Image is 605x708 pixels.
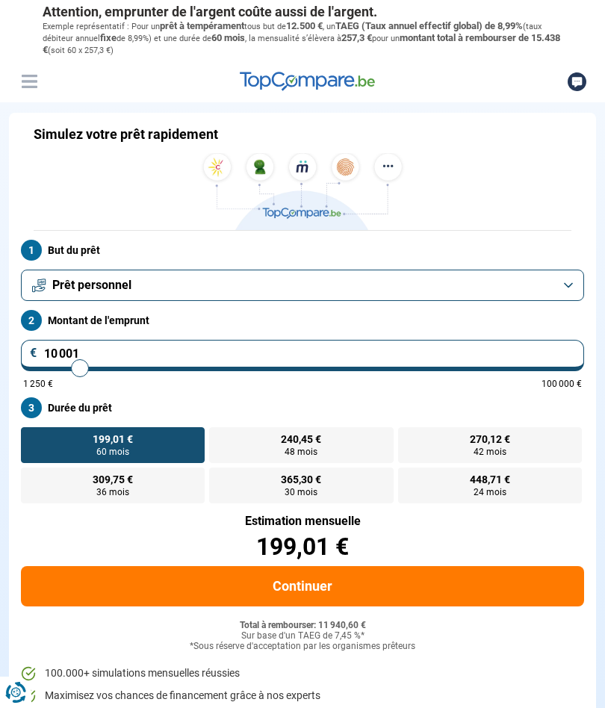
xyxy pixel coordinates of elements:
[198,153,407,230] img: TopCompare.be
[30,347,37,359] span: €
[21,642,584,652] div: *Sous réserve d'acceptation par les organismes prêteurs
[21,270,584,301] button: Prêt personnel
[542,379,582,388] span: 100 000 €
[21,310,584,331] label: Montant de l'emprunt
[96,447,129,456] span: 60 mois
[93,474,133,485] span: 309,75 €
[21,666,584,681] li: 100.000+ simulations mensuelles réussies
[23,379,53,388] span: 1 250 €
[18,70,40,93] button: Menu
[100,32,117,43] span: fixe
[335,20,523,31] span: TAEG (Taux annuel effectif global) de 8,99%
[43,20,562,57] p: Exemple représentatif : Pour un tous but de , un (taux débiteur annuel de 8,99%) et une durée de ...
[21,621,584,631] div: Total à rembourser: 11 940,60 €
[43,32,560,55] span: montant total à rembourser de 15.438 €
[281,434,321,444] span: 240,45 €
[211,32,245,43] span: 60 mois
[43,4,562,20] p: Attention, emprunter de l'argent coûte aussi de l'argent.
[240,72,375,91] img: TopCompare
[21,535,584,559] div: 199,01 €
[21,689,584,704] li: Maximisez vos chances de financement grâce à nos experts
[21,397,584,418] label: Durée du prêt
[21,240,584,261] label: But du prêt
[341,32,372,43] span: 257,3 €
[470,474,510,485] span: 448,71 €
[93,434,133,444] span: 199,01 €
[474,488,506,497] span: 24 mois
[21,631,584,642] div: Sur base d'un TAEG de 7,45 %*
[160,20,244,31] span: prêt à tempérament
[21,566,584,606] button: Continuer
[21,515,584,527] div: Estimation mensuelle
[470,434,510,444] span: 270,12 €
[285,447,317,456] span: 48 mois
[286,20,323,31] span: 12.500 €
[96,488,129,497] span: 36 mois
[34,126,218,143] h1: Simulez votre prêt rapidement
[474,447,506,456] span: 42 mois
[285,488,317,497] span: 30 mois
[281,474,321,485] span: 365,30 €
[52,277,131,294] span: Prêt personnel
